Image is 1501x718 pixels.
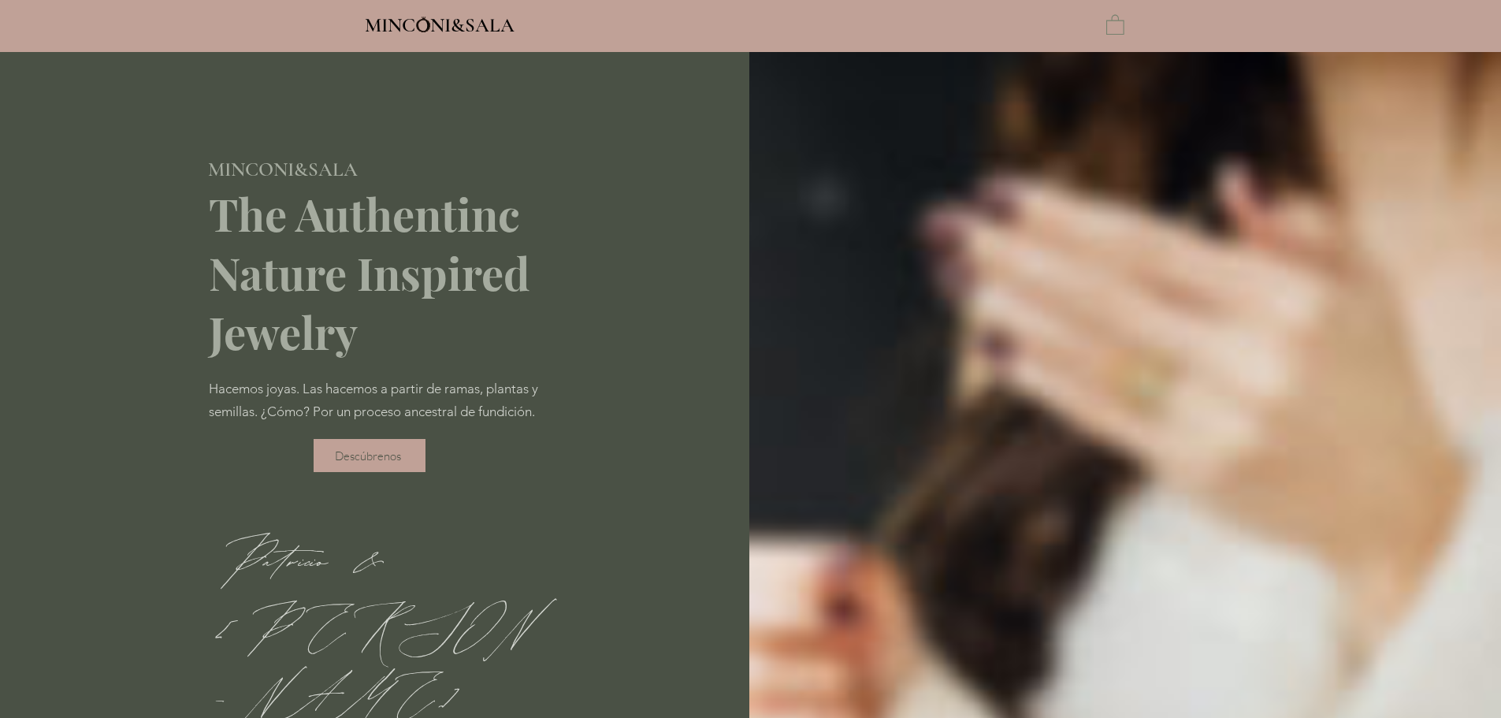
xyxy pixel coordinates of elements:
span: Descúbrenos [335,448,401,463]
span: MINCONI&SALA [208,158,358,181]
img: Minconi Sala [417,17,430,32]
a: Descúbrenos [314,439,425,472]
span: The Authentinc Nature Inspired Jewelry [209,184,529,361]
a: MINCONI&SALA [208,154,358,180]
span: Hacemos joyas. Las hacemos a partir de ramas, plantas y semillas. ¿Cómo? Por un proceso ancestral... [209,381,538,419]
span: MINCONI&SALA [365,13,515,37]
a: MINCONI&SALA [365,10,515,36]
